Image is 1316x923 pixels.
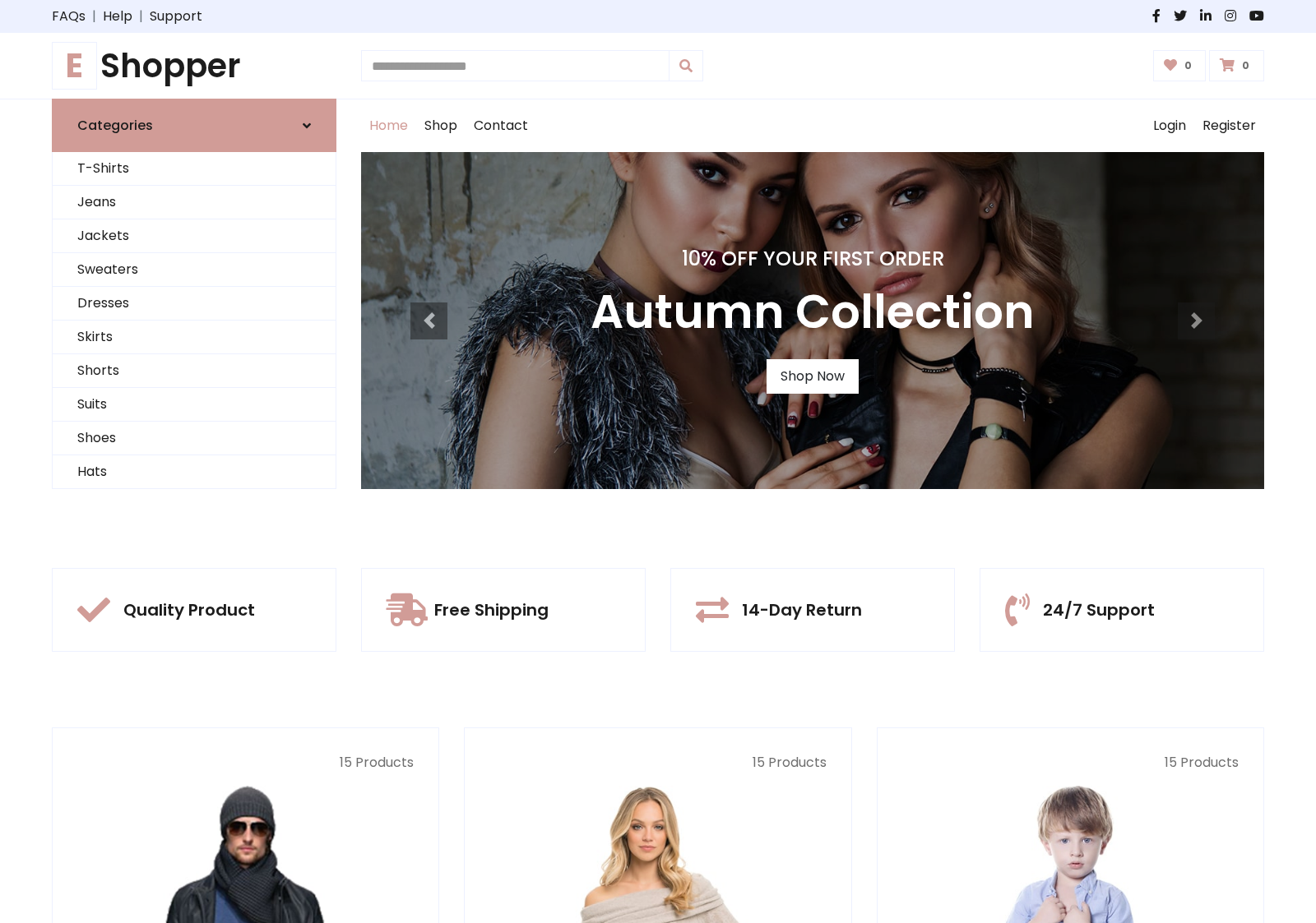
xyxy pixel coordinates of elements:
a: Categories [52,99,336,152]
a: 0 [1153,50,1207,81]
a: Jackets [53,219,336,253]
a: Hats [53,455,336,489]
a: Contact [466,99,536,152]
a: FAQs [52,7,86,26]
h4: 10% Off Your First Order [591,247,1035,271]
span: | [132,7,150,26]
a: 0 [1209,50,1264,81]
a: Home [361,99,416,152]
a: Help [103,7,132,26]
h5: Free Shipping [434,600,549,620]
h5: 24/7 Support [1043,600,1155,620]
span: | [86,7,103,26]
a: Shoes [53,422,336,455]
h5: 14-Day Return [742,600,862,620]
a: Register [1194,99,1264,152]
h5: Quality Product [123,600,255,620]
a: Login [1145,99,1194,152]
a: Dresses [53,287,336,321]
p: 15 Products [902,753,1239,773]
a: Jeans [53,186,336,219]
span: 0 [1180,58,1196,73]
a: Shop [416,99,466,152]
a: Support [150,7,202,26]
span: 0 [1238,58,1253,73]
a: T-Shirts [53,152,336,186]
a: Skirts [53,321,336,354]
h6: Categories [77,118,153,133]
h3: Autumn Collection [591,284,1035,339]
p: 15 Products [489,753,826,773]
h1: Shopper [52,46,336,85]
a: EShopper [52,46,336,85]
a: Shop Now [767,359,859,394]
a: Sweaters [53,253,336,287]
span: E [52,42,97,90]
a: Shorts [53,354,336,388]
p: 15 Products [77,753,414,773]
a: Suits [53,388,336,422]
